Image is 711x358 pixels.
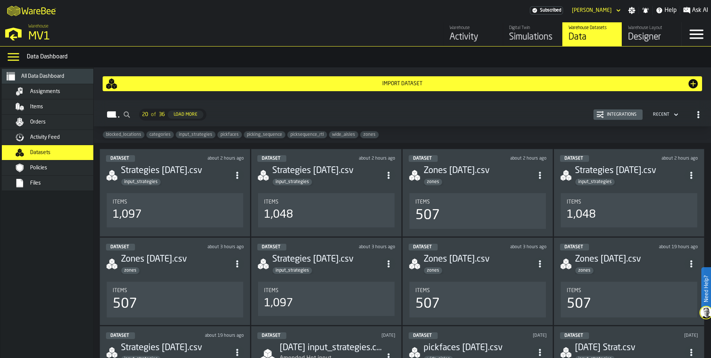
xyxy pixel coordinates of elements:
[107,282,243,317] div: stat-Items
[424,253,533,265] h3: Zones [DATE].csv
[415,288,430,294] span: Items
[2,130,106,145] li: menu Activity Feed
[272,165,382,177] div: Strategies 07.10.2025.csv
[450,25,497,31] div: Warehouse
[415,199,540,205] div: Title
[569,31,616,43] div: Data
[409,280,547,319] section: card-DataDashboardCard
[593,109,643,120] button: button-Integrations
[264,288,389,294] div: Title
[27,52,708,61] div: Data Dashboard
[272,165,382,177] h3: Strategies [DATE].csv
[257,192,395,229] section: card-DataDashboardCard
[564,333,583,338] span: Dataset
[503,22,562,46] a: link-to-/wh/i/3ccf57d1-1e0c-4a81-a3bb-c2011c5f0d50/simulations
[530,6,563,15] div: Menu Subscription
[560,332,589,339] div: status-5 2
[424,179,442,185] span: zones
[273,268,312,273] span: input_strategies
[272,253,382,265] div: Strategies 07.10.2025.csv
[409,193,546,229] div: stat-Items
[136,109,209,121] div: ButtonLoadMore-Load More-Prev-First-Last
[113,199,237,205] div: Title
[2,145,106,160] li: menu Datasets
[168,111,203,119] button: button-Load More
[569,25,616,31] div: Warehouse Datasets
[106,280,244,319] section: card-DataDashboardCard
[264,199,389,205] div: Title
[493,156,547,161] div: Updated: 08/10/2025, 07:59:49 Created: 08/10/2025, 07:59:33
[218,132,242,137] span: pickfaces
[121,165,231,177] div: Strategies 07.10.2025.csv
[561,193,697,227] div: stat-Items
[567,208,596,221] div: 1,048
[262,333,280,338] span: Dataset
[257,244,286,250] div: status-5 2
[564,245,583,249] span: Dataset
[644,156,698,161] div: Updated: 08/10/2025, 07:58:34 Created: 08/10/2025, 07:57:39
[142,112,148,118] span: 20
[560,244,589,250] div: status-5 2
[3,49,24,64] label: button-toggle-Data Menu
[575,253,685,265] div: Zones 07.10.2025.csv
[176,132,215,137] span: input_strategies
[103,132,144,137] span: blocked_locations
[567,288,691,294] div: Title
[110,156,129,161] span: Dataset
[575,165,685,177] h3: Strategies [DATE].csv
[106,244,135,250] div: status-5 2
[113,288,127,294] span: Items
[2,160,106,176] li: menu Policies
[575,253,685,265] h3: Zones [DATE].csv
[653,112,669,117] div: DropdownMenuValue-4
[100,237,250,325] div: ItemListCard-DashboardItemContainer
[554,237,704,325] div: ItemListCard-DashboardItemContainer
[2,84,106,99] li: menu Assignments
[530,6,563,15] a: link-to-/wh/i/3ccf57d1-1e0c-4a81-a3bb-c2011c5f0d50/settings/billing
[342,244,396,250] div: Updated: 08/10/2025, 07:47:53 Created: 08/10/2025, 07:46:31
[572,7,612,13] div: DropdownMenuValue-Aaron Tamborski Tamborski
[258,193,395,227] div: stat-Items
[190,244,244,250] div: Updated: 08/10/2025, 07:49:15 Created: 08/10/2025, 07:48:49
[342,333,396,338] div: Updated: 01/10/2025, 10:07:31 Created: 01/10/2025, 09:13:56
[257,280,395,317] section: card-DataDashboardCard
[272,253,382,265] h3: Strategies [DATE].csv
[113,297,137,311] div: 507
[106,192,244,229] section: card-DataDashboardCard
[190,156,244,161] div: Updated: 08/10/2025, 08:14:33 Created: 08/10/2025, 07:31:21
[264,297,293,310] div: 1,097
[121,342,231,354] h3: Strategies [DATE].csv
[493,244,547,250] div: Updated: 08/10/2025, 07:33:31 Created: 08/10/2025, 07:33:05
[443,22,503,46] a: link-to-/wh/i/3ccf57d1-1e0c-4a81-a3bb-c2011c5f0d50/feed/
[251,149,402,237] div: ItemListCard-DashboardItemContainer
[450,31,497,43] div: Activity
[121,165,231,177] h3: Strategies [DATE].csv
[560,280,698,319] section: card-DataDashboardCard
[329,132,358,137] span: wide_aisles
[575,165,685,177] div: Strategies 07.10.2025.csv
[540,8,561,13] span: Subscribed
[561,282,697,317] div: stat-Items
[262,245,280,249] span: Dataset
[680,6,711,15] label: button-toggle-Ask AI
[415,288,540,294] div: Title
[94,100,711,127] h2: button-Dataset
[562,22,622,46] a: link-to-/wh/i/3ccf57d1-1e0c-4a81-a3bb-c2011c5f0d50/data
[415,208,440,223] div: 507
[2,176,106,191] li: menu Files
[2,115,106,130] li: menu Orders
[564,156,583,161] span: Dataset
[509,25,556,31] div: Digital Twin
[30,134,60,140] span: Activity Feed
[262,156,280,161] span: Dataset
[30,150,51,156] span: Datasets
[424,342,533,354] h3: pickfaces [DATE].csv
[682,22,711,46] label: button-toggle-Menu
[190,333,244,338] div: Updated: 07/10/2025, 15:27:44 Created: 07/10/2025, 15:27:08
[554,149,704,237] div: ItemListCard-DashboardItemContainer
[424,342,533,354] div: pickfaces 23.09.2025.csv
